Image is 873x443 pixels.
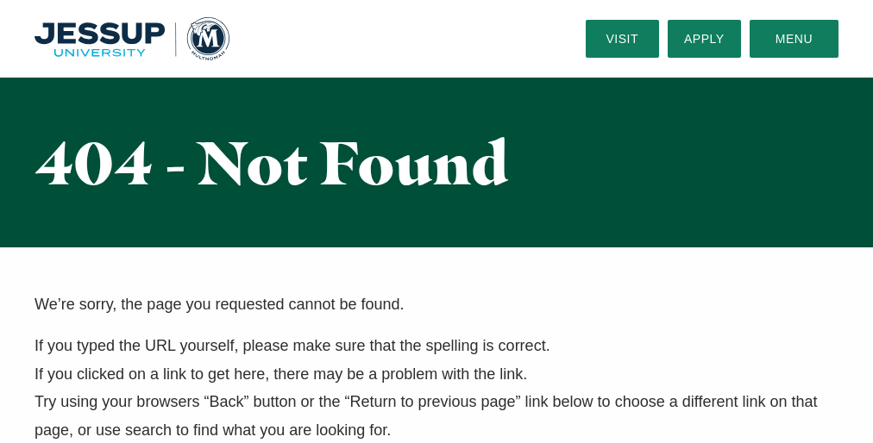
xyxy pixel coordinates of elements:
p: We’re sorry, the page you requested cannot be found. [35,290,838,318]
a: Visit [586,20,659,58]
a: Home [35,17,229,61]
button: Menu [750,20,838,58]
a: Apply [668,20,741,58]
img: Multnomah University Logo [35,17,229,61]
h1: 404 - Not Found [35,129,838,196]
